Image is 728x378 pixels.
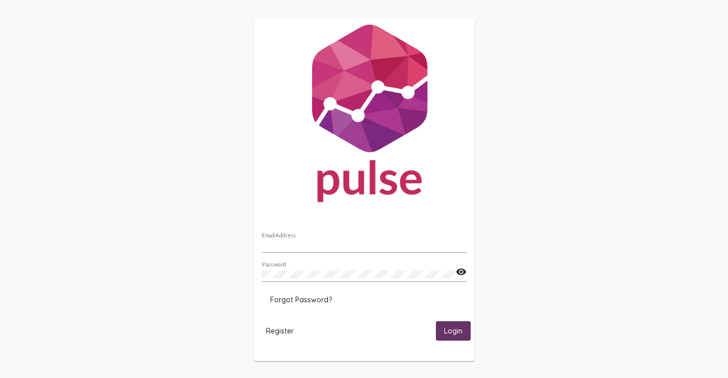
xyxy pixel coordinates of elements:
[254,19,475,212] img: Pulse For Good Logo
[436,321,471,340] button: Login
[270,295,332,304] span: Forgot Password?
[262,291,340,309] button: Forgot Password?
[444,327,462,336] span: Login
[266,326,294,336] span: Register
[456,266,467,278] mat-icon: visibility
[258,321,302,340] button: Register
